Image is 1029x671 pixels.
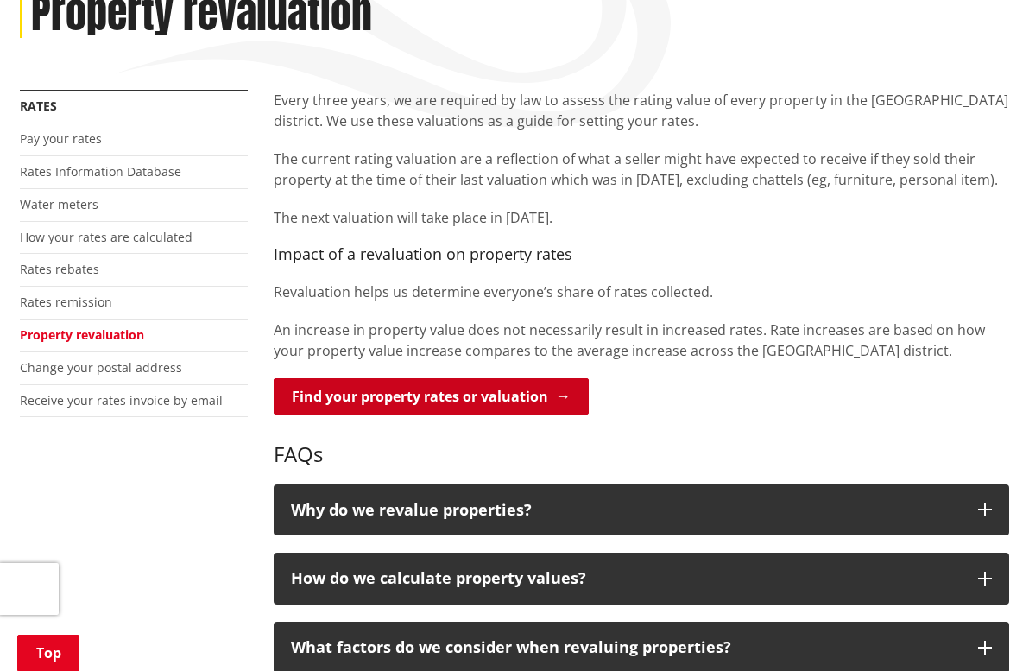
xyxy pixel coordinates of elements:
a: Rates [20,98,57,114]
a: How your rates are calculated [20,229,193,245]
p: An increase in property value does not necessarily result in increased rates. Rate increases are ... [274,320,1009,361]
a: Rates rebates [20,261,99,277]
p: Why do we revalue properties? [291,502,961,519]
a: Rates Information Database [20,163,181,180]
a: Rates remission [20,294,112,310]
button: Why do we revalue properties? [274,484,1009,536]
h3: FAQs [274,417,1009,467]
a: Top [17,635,79,671]
a: Change your postal address [20,359,182,376]
p: How do we calculate property values? [291,570,961,587]
h4: Impact of a revaluation on property rates [274,245,1009,264]
a: Receive your rates invoice by email [20,392,223,408]
p: Every three years, we are required by law to assess the rating value of every property in the [GE... [274,90,1009,131]
p: The current rating valuation are a reflection of what a seller might have expected to receive if ... [274,149,1009,190]
a: Pay your rates [20,130,102,147]
a: Find your property rates or valuation [274,378,589,415]
button: How do we calculate property values? [274,553,1009,605]
a: Property revaluation [20,326,144,343]
p: What factors do we consider when revaluing properties? [291,639,961,656]
p: Revaluation helps us determine everyone’s share of rates collected. [274,282,1009,302]
p: The next valuation will take place in [DATE]. [274,207,1009,228]
a: Water meters [20,196,98,212]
